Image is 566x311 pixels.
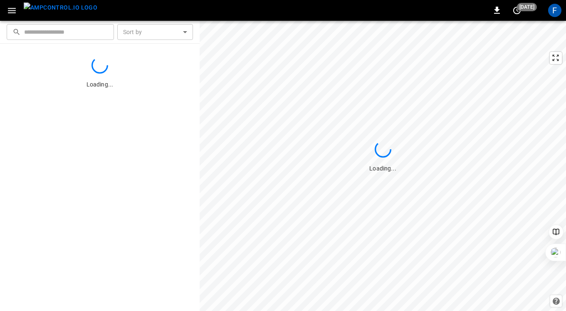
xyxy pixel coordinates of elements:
span: [DATE] [517,3,537,11]
div: profile-icon [548,4,561,17]
canvas: Map [200,21,566,311]
span: Loading... [87,81,113,88]
button: set refresh interval [510,4,524,17]
span: Loading... [369,165,396,172]
img: ampcontrol.io logo [24,2,97,13]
